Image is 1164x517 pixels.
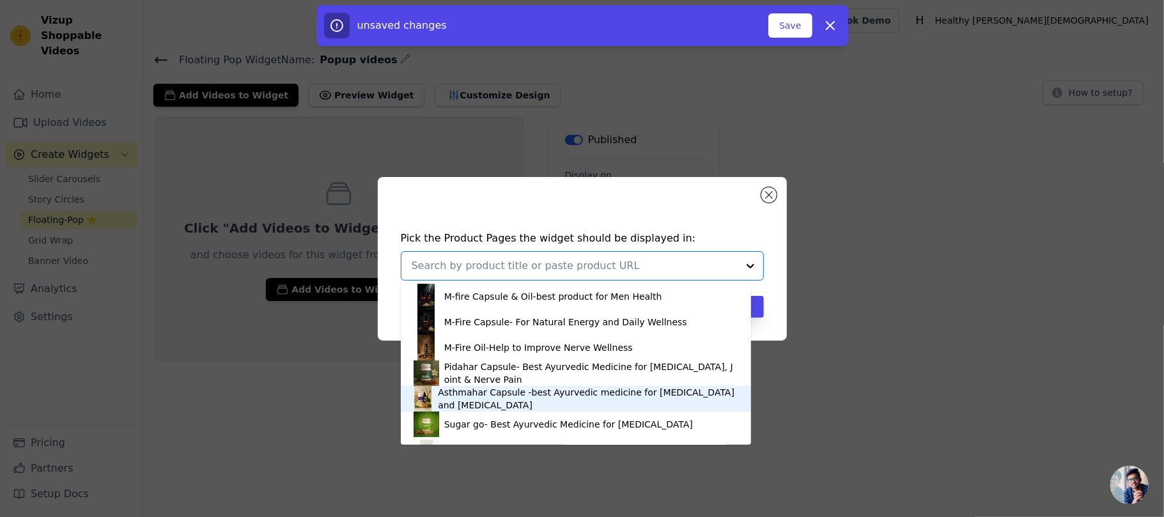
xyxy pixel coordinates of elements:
[444,418,693,431] div: Sugar go- Best Ayurvedic Medicine for [MEDICAL_DATA]
[768,13,812,38] button: Save
[401,231,764,246] h4: Pick the Product Pages the widget should be displayed in:
[444,341,633,354] div: M-Fire Oil-Help to Improve Nerve Wellness
[414,412,439,437] img: product thumbnail
[414,360,439,386] img: product thumbnail
[438,386,738,412] div: Asthmahar Capsule -best Ayurvedic medicine for [MEDICAL_DATA] and [MEDICAL_DATA]
[412,258,738,274] input: Search by product title or paste product URL
[444,316,687,328] div: M-Fire Capsule- For Natural Energy and Daily Wellness
[357,19,447,31] span: unsaved changes
[414,284,439,309] img: product thumbnail
[444,360,738,386] div: Pidahar Capsule- Best Ayurvedic Medicine for [MEDICAL_DATA], Joint & Nerve Pain
[414,386,433,412] img: product thumbnail
[444,290,662,303] div: M-fire Capsule & Oil-best product for Men Health
[414,437,439,463] img: product thumbnail
[444,444,532,456] div: Shakti Plus Capsule
[414,309,439,335] img: product thumbnail
[1110,466,1149,504] div: Open chat
[761,187,777,203] button: Close modal
[414,335,439,360] img: product thumbnail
